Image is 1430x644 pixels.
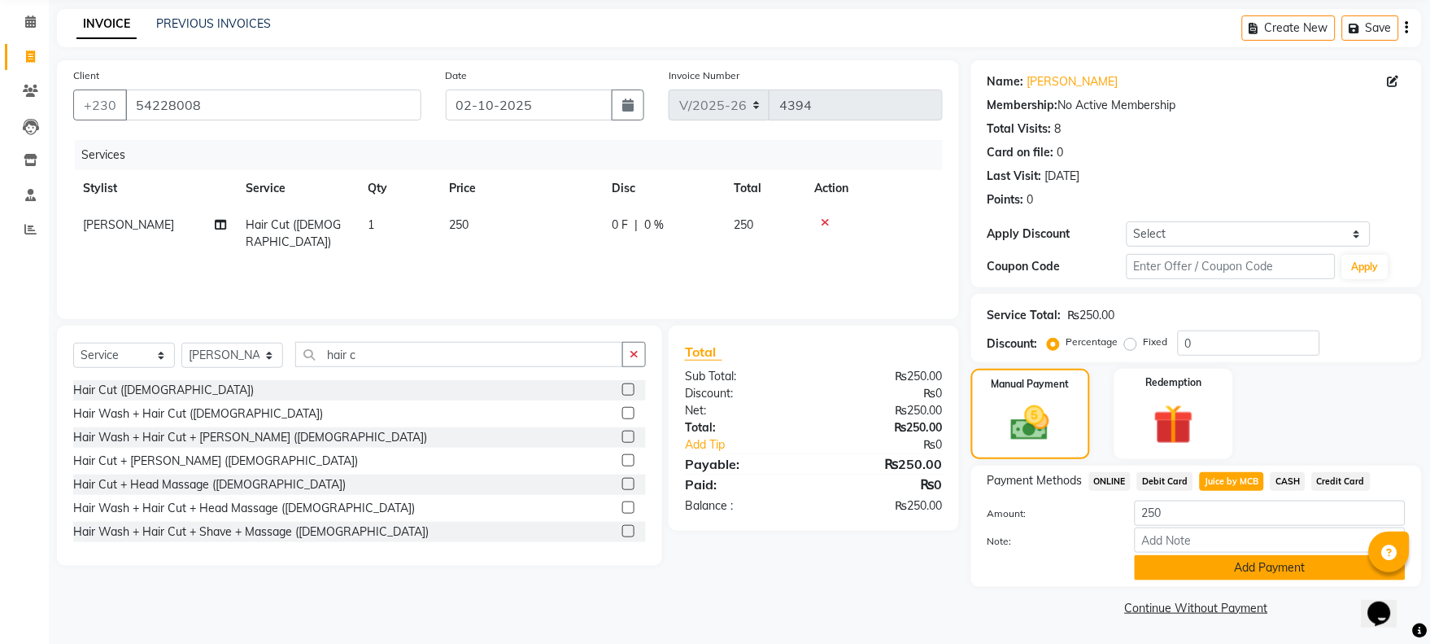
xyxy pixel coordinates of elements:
div: Hair Wash + Hair Cut + [PERSON_NAME] ([DEMOGRAPHIC_DATA]) [73,429,427,446]
span: Hair Cut ([DEMOGRAPHIC_DATA]) [246,217,341,249]
div: Apply Discount [987,226,1127,243]
div: Membership: [987,97,1058,114]
th: Disc [602,170,724,207]
button: Create New [1242,15,1336,41]
span: 250 [449,217,469,232]
label: Note: [975,534,1123,549]
img: _gift.svg [1141,400,1206,449]
button: +230 [73,90,127,120]
label: Client [73,68,99,83]
button: Add Payment [1135,555,1406,580]
label: Amount: [975,506,1123,521]
label: Fixed [1144,335,1168,349]
label: Manual Payment [992,377,1070,392]
th: Service [236,170,358,207]
a: [PERSON_NAME] [1027,73,1118,90]
label: Date [446,68,468,83]
div: Hair Wash + Hair Cut + Head Massage ([DEMOGRAPHIC_DATA]) [73,500,415,517]
div: ₨0 [837,436,954,453]
span: 1 [368,217,374,232]
span: 250 [734,217,753,232]
div: Coupon Code [987,258,1127,275]
div: Discount: [673,385,813,402]
div: Hair Cut + Head Massage ([DEMOGRAPHIC_DATA]) [73,476,346,493]
div: 0 [1027,191,1034,208]
div: 8 [1055,120,1062,138]
button: Save [1342,15,1399,41]
th: Qty [358,170,439,207]
input: Search or Scan [295,342,623,367]
div: Points: [987,191,1024,208]
span: ONLINE [1089,472,1131,491]
div: 0 [1057,144,1064,161]
a: PREVIOUS INVOICES [156,16,271,31]
div: Total: [673,419,813,436]
div: Service Total: [987,307,1062,324]
div: Hair Cut ([DEMOGRAPHIC_DATA]) [73,382,254,399]
span: Payment Methods [987,472,1083,489]
div: No Active Membership [987,97,1406,114]
div: Sub Total: [673,368,813,385]
a: Continue Without Payment [974,600,1419,617]
span: Credit Card [1312,472,1371,491]
div: Balance : [673,497,813,515]
div: ₨250.00 [1068,307,1115,324]
input: Search by Name/Mobile/Email/Code [125,90,421,120]
span: Juice by MCB [1200,472,1264,491]
th: Total [724,170,805,207]
div: ₨250.00 [813,419,954,436]
th: Stylist [73,170,236,207]
div: Discount: [987,335,1038,353]
label: Invoice Number [669,68,739,83]
div: [DATE] [1045,168,1080,185]
div: Paid: [673,475,813,494]
div: ₨0 [813,475,954,494]
label: Redemption [1145,375,1201,390]
div: ₨250.00 [813,454,954,474]
input: Amount [1135,501,1406,526]
div: Last Visit: [987,168,1042,185]
div: Name: [987,73,1024,90]
span: CASH [1271,472,1306,491]
input: Add Note [1135,528,1406,553]
img: _cash.svg [999,401,1062,445]
span: 0 % [644,217,664,234]
div: ₨250.00 [813,497,954,515]
input: Enter Offer / Coupon Code [1127,254,1336,279]
button: Apply [1342,255,1389,279]
div: ₨250.00 [813,368,954,385]
div: Services [75,140,955,170]
div: Hair Cut + [PERSON_NAME] ([DEMOGRAPHIC_DATA]) [73,453,358,470]
th: Action [805,170,943,207]
div: ₨250.00 [813,402,954,419]
div: Card on file: [987,144,1054,161]
span: | [634,217,638,234]
span: 0 F [612,217,628,234]
iframe: chat widget [1362,579,1414,628]
div: Net: [673,402,813,419]
div: Total Visits: [987,120,1052,138]
span: [PERSON_NAME] [83,217,174,232]
div: Hair Wash + Hair Cut ([DEMOGRAPHIC_DATA]) [73,405,323,423]
th: Price [439,170,602,207]
label: Percentage [1066,335,1118,349]
a: Add Tip [673,436,837,453]
span: Debit Card [1137,472,1193,491]
span: Total [685,344,722,361]
div: ₨0 [813,385,954,402]
div: Hair Wash + Hair Cut + Shave + Massage ([DEMOGRAPHIC_DATA]) [73,524,429,541]
a: INVOICE [76,10,137,39]
div: Payable: [673,454,813,474]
